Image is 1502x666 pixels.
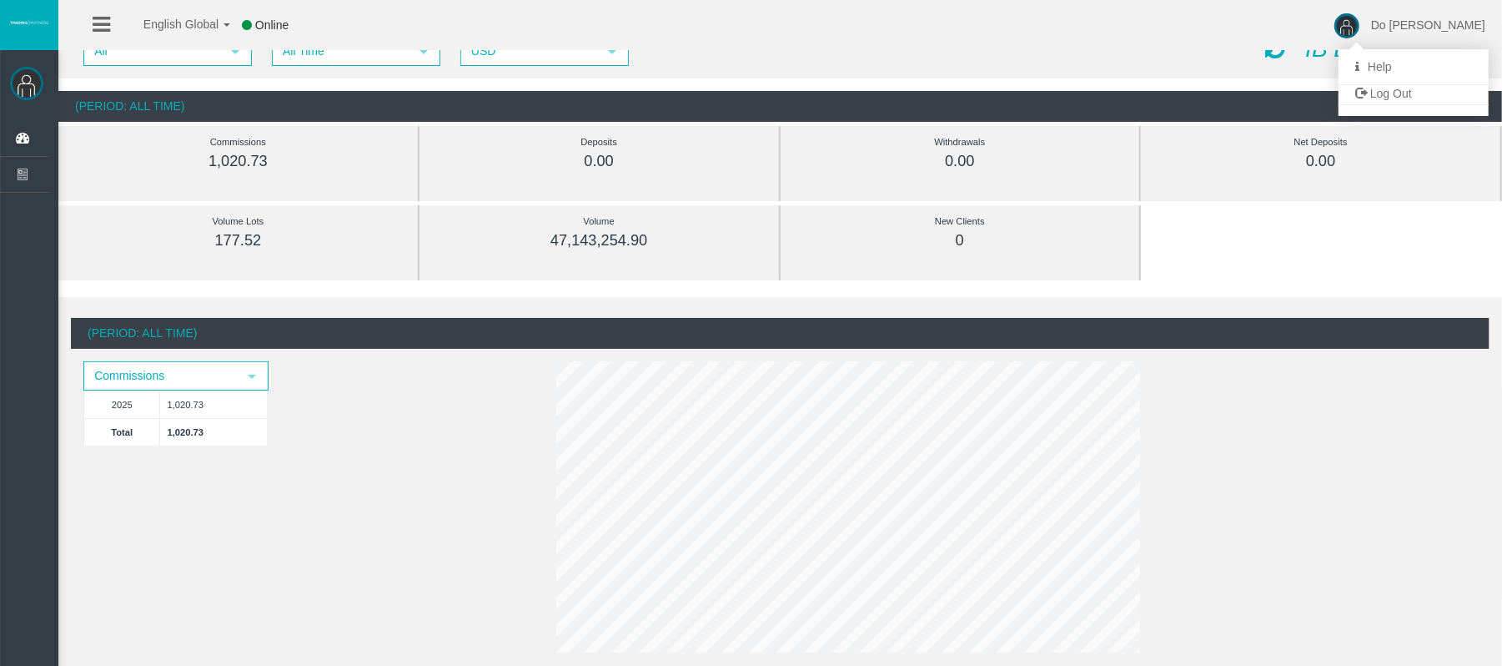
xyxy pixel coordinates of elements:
td: 1,020.73 [160,418,267,446]
div: Net Deposits [1178,133,1463,152]
div: 0.00 [818,152,1103,171]
div: New Clients [818,212,1103,231]
div: 1,020.73 [96,152,380,171]
span: Log Out [1370,87,1412,100]
div: Commissions [96,133,380,152]
div: (Period: All Time) [71,318,1489,349]
span: select [245,370,259,383]
div: Withdrawals [818,133,1103,152]
span: All Time [274,38,409,64]
span: English Global [122,18,219,31]
img: logo.svg [8,19,50,26]
span: select [605,45,619,58]
span: select [229,45,242,58]
div: Volume [457,212,741,231]
span: USD [462,38,597,64]
div: 0.00 [457,152,741,171]
div: 0 [818,231,1103,250]
div: Volume Lots [96,212,380,231]
td: 2025 [84,391,160,418]
span: select [417,45,430,58]
div: Deposits [457,133,741,152]
img: user-image [1334,13,1359,38]
span: Do [PERSON_NAME] [1371,18,1485,32]
span: All [85,38,220,64]
div: 177.52 [96,231,380,250]
div: (Period: All Time) [58,91,1502,122]
a: Help [1339,49,1489,85]
td: 1,020.73 [160,391,267,418]
div: 0.00 [1178,152,1463,171]
span: Online [255,18,289,32]
td: Total [84,418,160,446]
div: 47,143,254.90 [457,231,741,250]
span: Commissions [85,363,237,389]
a: Log Out [1339,83,1489,105]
